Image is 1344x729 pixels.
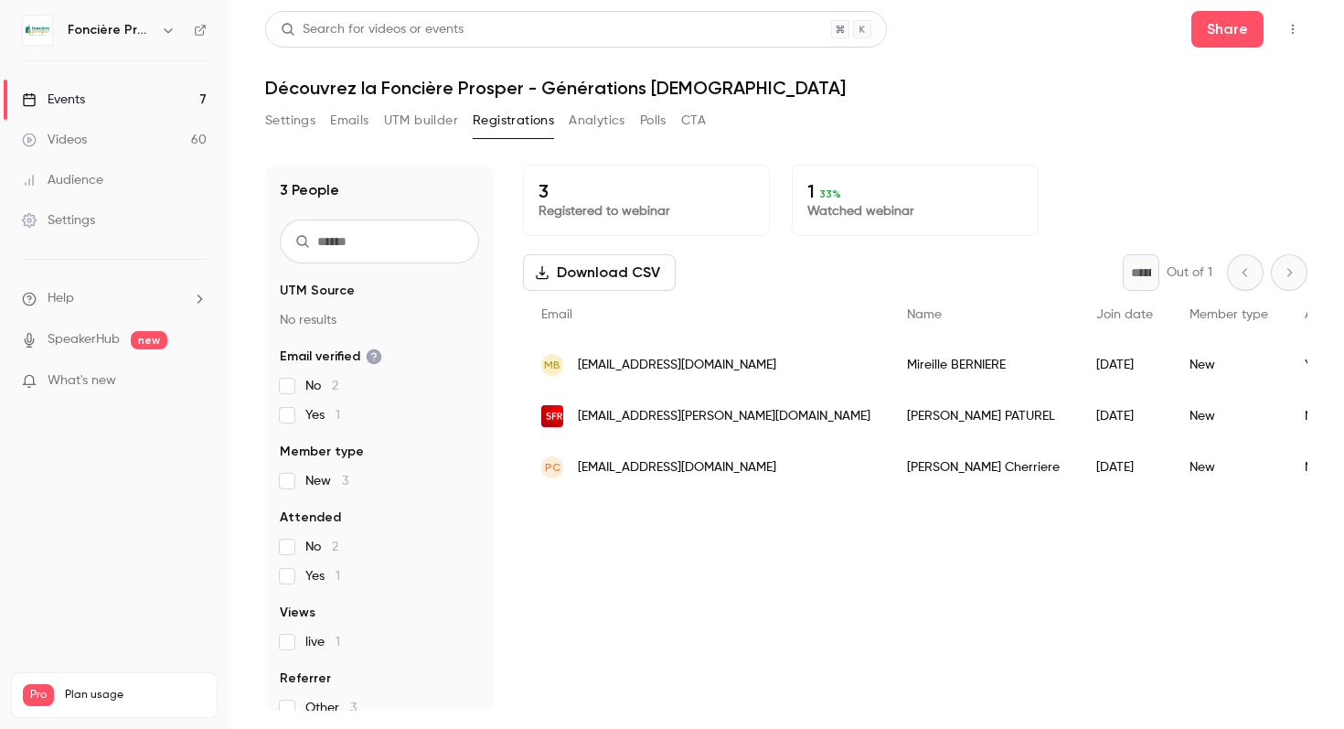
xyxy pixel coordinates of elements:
span: What's new [48,371,116,391]
li: help-dropdown-opener [22,289,207,308]
div: [PERSON_NAME] Cherriere [889,442,1078,493]
span: [EMAIL_ADDRESS][PERSON_NAME][DOMAIN_NAME] [578,407,870,426]
span: 33 % [819,188,841,200]
span: UTM Source [280,282,355,300]
div: New [1171,339,1286,391]
button: Share [1191,11,1264,48]
a: SpeakerHub [48,330,120,349]
button: Emails [330,106,368,135]
span: PC [545,459,560,476]
span: 3 [350,702,357,714]
span: Other [305,699,357,717]
img: sfr.fr [541,405,563,427]
span: Pro [23,684,54,706]
iframe: Noticeable Trigger [185,373,207,390]
span: 2 [332,541,338,553]
div: New [1171,442,1286,493]
span: New [305,472,348,490]
div: [PERSON_NAME] PATUREL [889,391,1078,442]
h6: Foncière Prosper [68,21,154,39]
span: Member type [280,443,364,461]
section: facet-groups [280,282,479,717]
div: Mireille BERNIERE [889,339,1078,391]
h1: Découvrez la Foncière Prosper - Générations [DEMOGRAPHIC_DATA] [265,77,1307,99]
span: Yes [305,567,340,585]
div: Events [22,91,85,109]
span: MB [544,357,560,373]
span: No [305,538,338,556]
p: Watched webinar [807,202,1023,220]
p: No results [280,311,479,329]
span: [EMAIL_ADDRESS][DOMAIN_NAME] [578,356,776,375]
div: [DATE] [1078,391,1171,442]
span: 1 [336,570,340,583]
p: Out of 1 [1167,263,1212,282]
span: 1 [336,409,340,422]
p: 1 [807,180,1023,202]
div: Settings [22,211,95,230]
div: [DATE] [1078,442,1171,493]
span: Member type [1189,308,1268,321]
button: CTA [681,106,706,135]
span: 3 [342,475,348,488]
span: Referrer [280,670,331,688]
button: Registrations [473,106,554,135]
div: Search for videos or events [281,20,464,39]
span: Email verified [280,348,382,366]
div: Videos [22,131,87,149]
span: new [131,331,167,349]
div: [DATE] [1078,339,1171,391]
span: Attended [280,509,341,527]
span: live [305,633,340,651]
h1: 3 People [280,179,339,201]
span: Plan usage [65,688,206,702]
p: 3 [539,180,754,202]
button: Polls [640,106,667,135]
div: Audience [22,171,103,189]
span: 1 [336,636,340,649]
p: Registered to webinar [539,202,754,220]
img: Foncière Prosper [23,16,52,45]
button: UTM builder [384,106,458,135]
div: New [1171,391,1286,442]
span: No [305,377,338,395]
button: Download CSV [523,254,676,291]
span: Name [907,308,942,321]
span: 2 [332,380,338,392]
span: Email [541,308,572,321]
button: Settings [265,106,315,135]
span: Help [48,289,74,308]
span: Views [280,604,315,622]
span: Join date [1096,308,1153,321]
span: Yes [305,406,340,424]
span: [EMAIL_ADDRESS][DOMAIN_NAME] [578,458,776,477]
button: Analytics [569,106,625,135]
